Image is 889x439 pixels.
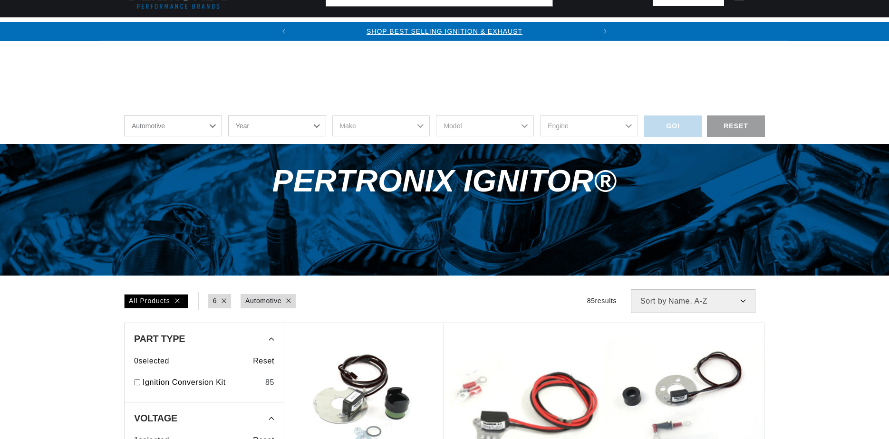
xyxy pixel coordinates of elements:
span: 0 selected [134,355,169,367]
div: All Products [124,294,188,308]
span: Part Type [134,334,185,344]
summary: Engine Swaps [497,18,569,40]
summary: Coils & Distributors [227,18,332,40]
select: Sort by [631,289,755,313]
a: SHOP BEST SELLING IGNITION & EXHAUST [367,28,522,35]
a: Automotive [245,296,281,306]
span: 85 results [587,297,617,305]
span: Sort by [640,297,667,305]
select: Engine [540,115,638,136]
select: Ride Type [124,115,222,136]
span: Voltage [134,413,177,423]
slideshow-component: Translation missing: en.sections.announcements.announcement_bar [100,22,789,41]
div: 1 of 2 [293,26,596,37]
summary: Headers, Exhausts & Components [332,18,497,40]
button: Translation missing: en.sections.announcements.previous_announcement [274,22,293,41]
select: Year [228,115,326,136]
a: 6 [213,296,217,306]
div: Announcement [293,26,596,37]
span: Reset [253,355,274,367]
select: Model [436,115,534,136]
button: Translation missing: en.sections.announcements.next_announcement [596,22,615,41]
summary: Motorcycle [753,18,819,40]
a: Ignition Conversion Kit [143,376,261,389]
span: PerTronix Ignitor® [272,163,617,198]
summary: Spark Plug Wires [662,18,753,40]
select: Make [332,115,430,136]
summary: Battery Products [569,18,662,40]
summary: Ignition Conversions [124,18,227,40]
div: 85 [265,376,274,389]
div: RESET [707,115,765,137]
